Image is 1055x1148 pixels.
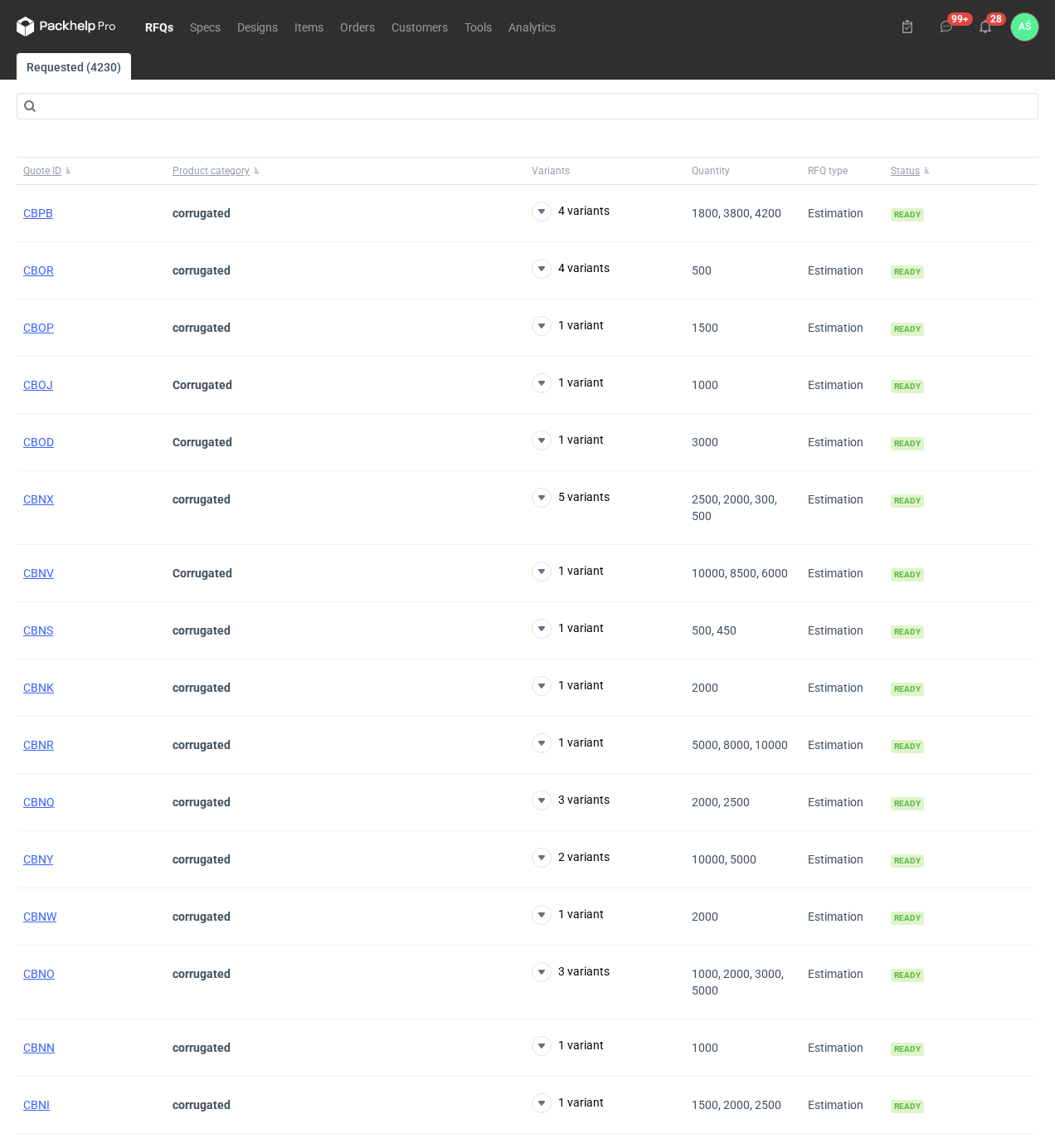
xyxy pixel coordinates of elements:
a: CBNN [23,1041,55,1054]
a: CBNR [23,738,54,752]
span: Ready [891,1043,924,1056]
span: Ready [891,208,924,221]
button: AŚ [1011,13,1038,41]
span: CBNI [23,1098,50,1112]
strong: corrugated [173,681,231,694]
strong: corrugated [173,853,231,866]
button: 4 variants [532,259,610,279]
a: Analytics [500,17,564,36]
span: 2000 [692,910,718,923]
svg: Packhelp Pro [17,17,116,36]
button: 28 [972,13,999,40]
button: 1 variant [532,676,604,696]
div: Estimation [801,774,884,831]
div: Estimation [801,659,884,717]
span: Ready [891,437,924,450]
span: 1800, 3800, 4200 [692,207,781,220]
span: 1500, 2000, 2500 [692,1098,781,1112]
strong: corrugated [173,207,231,220]
span: Ready [891,494,924,508]
a: CBNY [23,853,53,866]
a: CBNX [23,493,54,506]
button: 2 variants [532,848,610,868]
span: 2000, 2500 [692,795,750,809]
button: 1 variant [532,430,604,450]
a: CBNO [23,967,55,980]
button: 1 variant [532,562,604,581]
strong: Corrugated [173,435,232,449]
div: Estimation [801,1019,884,1077]
strong: corrugated [173,624,231,637]
button: 1 variant [532,619,604,639]
strong: corrugated [173,321,231,334]
span: 1000, 2000, 3000, 5000 [692,967,784,997]
button: 99+ [933,13,960,40]
a: Requested (4230) [17,53,131,80]
strong: corrugated [173,910,231,923]
div: Estimation [801,414,884,471]
span: 2000 [692,681,718,694]
a: CBNQ [23,795,55,809]
a: CBNV [23,567,54,580]
a: CBOP [23,321,54,334]
div: Estimation [801,1077,884,1134]
button: Quote ID [17,158,166,184]
a: CBOD [23,435,54,449]
span: Variants [532,164,570,178]
a: CBOJ [23,378,53,392]
a: CBNK [23,681,54,694]
button: 1 variant [532,1036,604,1056]
span: Ready [891,854,924,868]
span: Ready [891,683,924,696]
button: 1 variant [532,733,604,753]
span: Product category [173,164,250,178]
a: CBNS [23,624,53,637]
div: Estimation [801,946,884,1019]
button: 3 variants [532,790,610,810]
a: Items [286,17,332,36]
span: Quote ID [23,164,61,178]
span: Ready [891,969,924,982]
button: 1 variant [532,1093,604,1113]
span: 1000 [692,378,718,392]
a: CBNW [23,910,56,923]
button: 1 variant [532,316,604,336]
span: RFQ type [808,164,848,178]
button: 5 variants [532,488,610,508]
a: Customers [383,17,456,36]
span: 500 [692,264,712,277]
button: 1 variant [532,905,604,925]
span: Ready [891,265,924,279]
span: Status [891,164,920,178]
button: 4 variants [532,202,610,221]
div: Estimation [801,602,884,659]
strong: corrugated [173,493,231,506]
button: Status [884,158,1033,184]
div: Estimation [801,717,884,774]
button: 3 variants [532,962,610,982]
span: 10000, 8500, 6000 [692,567,788,580]
strong: corrugated [173,1098,231,1112]
span: 10000, 5000 [692,853,756,866]
div: Estimation [801,357,884,414]
strong: corrugated [173,795,231,809]
div: Estimation [801,185,884,242]
div: Estimation [801,831,884,888]
span: CBOR [23,264,54,277]
strong: Corrugated [173,378,232,392]
a: CBPB [23,207,53,220]
strong: corrugated [173,1041,231,1054]
div: Adrian Świerżewski [1011,13,1038,41]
